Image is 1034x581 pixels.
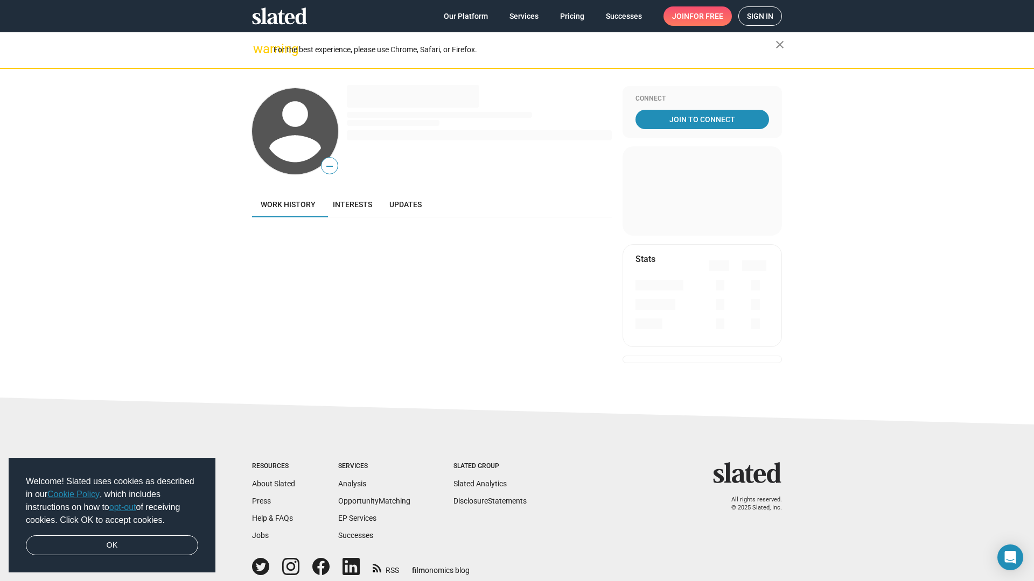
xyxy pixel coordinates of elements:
[738,6,782,26] a: Sign in
[435,6,497,26] a: Our Platform
[773,38,786,51] mat-icon: close
[663,6,732,26] a: Joinfor free
[453,479,507,488] a: Slated Analytics
[635,110,769,129] a: Join To Connect
[252,462,295,471] div: Resources
[253,42,266,55] mat-icon: warning
[635,95,769,103] div: Connect
[501,6,547,26] a: Services
[412,557,470,576] a: filmonomics blog
[689,6,723,26] span: for free
[997,544,1023,570] div: Open Intercom Messenger
[252,479,295,488] a: About Slated
[444,6,488,26] span: Our Platform
[551,6,593,26] a: Pricing
[412,566,425,575] span: film
[274,42,775,57] div: For the best experience, please use Chrome, Safari, or Firefox.
[638,110,767,129] span: Join To Connect
[26,475,198,527] span: Welcome! Slated uses cookies as described in our , which includes instructions on how to of recei...
[252,514,293,522] a: Help & FAQs
[381,192,430,217] a: Updates
[509,6,539,26] span: Services
[560,6,584,26] span: Pricing
[338,514,376,522] a: EP Services
[338,531,373,540] a: Successes
[26,535,198,556] a: dismiss cookie message
[453,462,527,471] div: Slated Group
[252,531,269,540] a: Jobs
[606,6,642,26] span: Successes
[672,6,723,26] span: Join
[252,497,271,505] a: Press
[635,253,655,265] mat-card-title: Stats
[261,200,316,209] span: Work history
[333,200,372,209] span: Interests
[373,559,399,576] a: RSS
[322,159,338,173] span: —
[338,462,410,471] div: Services
[597,6,651,26] a: Successes
[252,192,324,217] a: Work history
[389,200,422,209] span: Updates
[338,479,366,488] a: Analysis
[720,496,782,512] p: All rights reserved. © 2025 Slated, Inc.
[9,458,215,573] div: cookieconsent
[109,502,136,512] a: opt-out
[453,497,527,505] a: DisclosureStatements
[47,490,100,499] a: Cookie Policy
[338,497,410,505] a: OpportunityMatching
[324,192,381,217] a: Interests
[747,7,773,25] span: Sign in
